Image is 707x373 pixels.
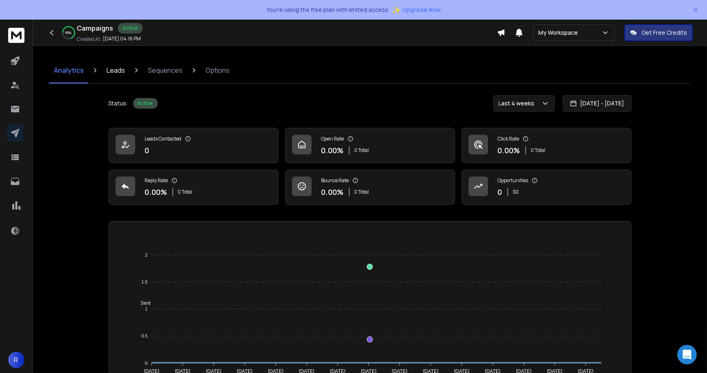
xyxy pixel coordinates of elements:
p: Click Rate [498,136,520,142]
p: 0.00 % [321,145,344,156]
button: Get Free Credits [624,25,693,41]
p: My Workspace [538,29,581,37]
button: Send a message… [258,307,271,320]
div: Raj says… [7,45,274,186]
p: 0 Total [531,147,546,154]
span: ✨ [392,4,401,16]
p: 0.00 % [145,186,167,198]
button: Home [245,3,261,19]
p: Status: [109,99,128,107]
h1: Campaigns [77,23,113,33]
button: go back [5,3,21,19]
tspan: 1.5 [141,279,147,284]
p: Open Rate [321,136,344,142]
textarea: Message… [7,293,274,307]
p: 0 Total [178,189,193,195]
iframe: Intercom live chat [677,345,697,364]
b: “Add Lead List” [141,66,192,73]
a: Bounce Rate0.00%0 Total [285,170,455,205]
button: R [8,352,25,368]
p: 69 % [66,30,72,35]
p: [DATE] 04:16 PM [103,36,141,42]
a: Opportunities0$0 [462,170,631,205]
div: thank you [PERSON_NAME], so say i contact 2000 leads for the month, can i then remove those leads... [49,186,274,244]
a: Click Rate0.00%0 Total [462,128,631,163]
div: To create multiple lead lists, you can click on from the bottom of the screen—please check the sc... [13,58,225,89]
button: Gif picker [39,310,45,317]
p: You're using the free plan with limited access [266,6,388,14]
p: 0 [498,186,502,198]
img: Profile image for Box [23,4,36,18]
button: [DATE] - [DATE] [563,95,631,112]
div: Hey [PERSON_NAME], If you’re contacting 2000 leads per month, once your monthly limits reset, you... [13,256,225,288]
div: Raj says… [7,26,274,45]
button: Start recording [52,310,58,317]
tspan: 1 [145,306,147,311]
div: Active [118,23,143,34]
p: 0.00 % [498,145,520,156]
button: ✨Upgrade Now [392,2,441,18]
div: Regarding upgrades: your credits and active leads will reset on the . If a lead hasn’t been conta... [13,89,225,121]
p: Get Free Credits [642,29,687,37]
span: Sent [134,300,151,306]
tspan: 2 [145,252,147,257]
p: 0 [145,145,149,156]
div: Raj says… [7,251,274,310]
p: Analytics [54,65,84,75]
p: Leads Contacted [145,136,182,142]
p: Options [205,65,230,75]
p: Reply Rate [145,177,168,184]
tspan: 0 [145,361,147,366]
h1: Box [40,4,51,10]
div: Close [261,3,276,18]
p: Opportunities [498,177,529,184]
a: Options [201,57,234,83]
a: Leads [102,57,130,83]
a: Reply Rate0.00%0 Total [109,170,279,205]
p: 0 Total [355,147,369,154]
a: Open Rate0.00%0 Total [285,128,455,163]
div: thank you [PERSON_NAME], so say i contact 2000 leads for the month, can i then remove those leads... [56,191,268,239]
div: Active [133,98,158,109]
a: Analytics [49,57,89,83]
p: Bounce Rate [321,177,349,184]
div: joined the conversation [94,27,198,35]
button: Upload attachment [13,310,19,317]
button: Emoji picker [26,310,32,317]
tspan: 0.5 [141,333,147,338]
p: Created At: [77,36,101,42]
img: Profile image for Raj [83,27,91,35]
span: Upgrade Now [402,6,441,14]
p: Sequences [148,65,183,75]
p: 0.00 % [321,186,344,198]
div: Hey [PERSON_NAME],If you’re contacting 2000 leads per month, once your monthly limits reset, you ... [7,251,232,293]
div: Hi [PERSON_NAME], [13,49,225,58]
div: Rick says… [7,186,274,251]
div: Hi [PERSON_NAME],To create multiple lead lists, you can click on“Add Lead List”from the bottom of... [7,45,232,180]
a: Sequences [143,57,187,83]
a: Leads Contacted0 [109,128,279,163]
p: 0 Total [355,189,369,195]
b: day you upgrade [13,90,216,105]
p: $ 0 [513,189,519,195]
p: The team can also help [40,10,102,18]
p: Leads [107,65,125,75]
p: Last 4 weeks [499,99,538,107]
b: [PERSON_NAME] [94,28,140,34]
